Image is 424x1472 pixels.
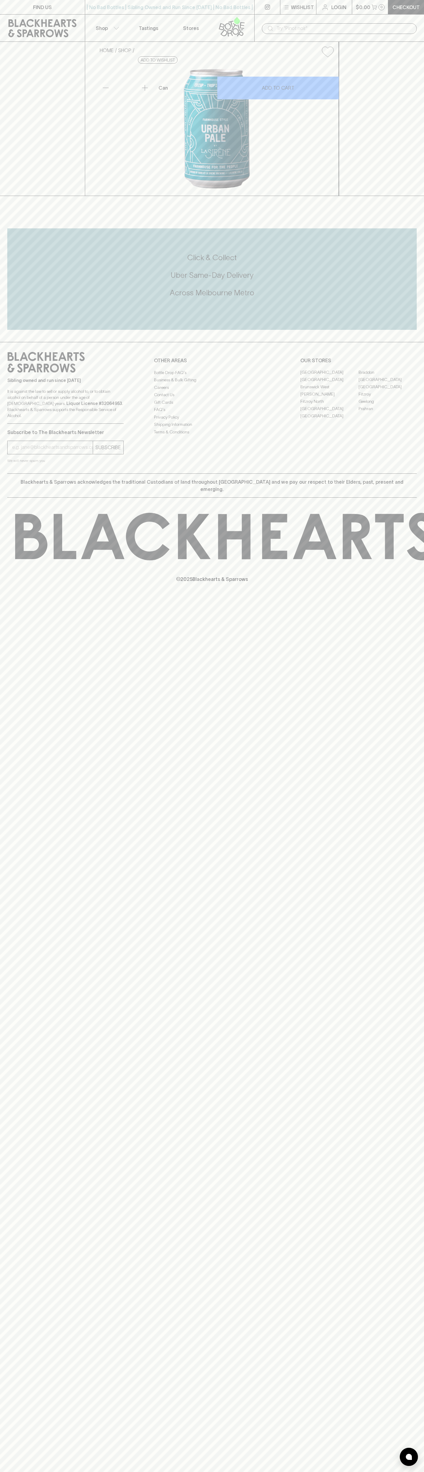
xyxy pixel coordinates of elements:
[356,4,370,11] p: $0.00
[319,44,336,60] button: Add to wishlist
[359,383,417,391] a: [GEOGRAPHIC_DATA]
[95,444,121,451] p: SUBSCRIBE
[154,421,270,428] a: Shipping Information
[7,270,417,280] h5: Uber Same-Day Delivery
[154,428,270,436] a: Terms & Conditions
[300,383,359,391] a: Brunswick West
[7,377,124,383] p: Sibling owned and run since [DATE]
[300,369,359,376] a: [GEOGRAPHIC_DATA]
[96,25,108,32] p: Shop
[300,376,359,383] a: [GEOGRAPHIC_DATA]
[154,376,270,384] a: Business & Bulk Gifting
[7,388,124,419] p: It is against the law to sell or supply alcohol to, or to obtain alcohol on behalf of a person un...
[7,253,417,263] h5: Click & Collect
[217,77,339,99] button: ADD TO CART
[291,4,314,11] p: Wishlist
[127,15,170,41] a: Tastings
[300,357,417,364] p: OUR STORES
[406,1454,412,1460] img: bubble-icon
[154,413,270,421] a: Privacy Policy
[359,376,417,383] a: [GEOGRAPHIC_DATA]
[154,369,270,376] a: Bottle Drop FAQ's
[170,15,212,41] a: Stores
[359,369,417,376] a: Braddon
[359,398,417,405] a: Geelong
[154,391,270,399] a: Contact Us
[12,443,93,452] input: e.g. jane@blackheartsandsparrows.com.au
[331,4,346,11] p: Login
[300,413,359,420] a: [GEOGRAPHIC_DATA]
[262,84,294,91] p: ADD TO CART
[12,478,412,493] p: Blackhearts & Sparrows acknowledges the traditional Custodians of land throughout [GEOGRAPHIC_DAT...
[7,458,124,464] p: We will never spam you
[154,406,270,413] a: FAQ's
[100,48,114,53] a: HOME
[276,24,412,33] input: Try "Pinot noir"
[33,4,52,11] p: FIND US
[154,357,270,364] p: OTHER AREAS
[300,391,359,398] a: [PERSON_NAME]
[118,48,131,53] a: SHOP
[380,5,383,9] p: 0
[95,62,339,196] img: 39064.png
[7,288,417,298] h5: Across Melbourne Metro
[359,405,417,413] a: Prahran
[392,4,420,11] p: Checkout
[154,384,270,391] a: Careers
[7,228,417,330] div: Call to action block
[300,405,359,413] a: [GEOGRAPHIC_DATA]
[138,56,178,64] button: Add to wishlist
[300,398,359,405] a: Fitzroy North
[139,25,158,32] p: Tastings
[154,399,270,406] a: Gift Cards
[359,391,417,398] a: Fitzroy
[93,441,123,454] button: SUBSCRIBE
[7,429,124,436] p: Subscribe to The Blackhearts Newsletter
[159,84,168,91] p: Can
[156,82,217,94] div: Can
[66,401,122,406] strong: Liquor License #32064953
[183,25,199,32] p: Stores
[85,15,128,41] button: Shop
